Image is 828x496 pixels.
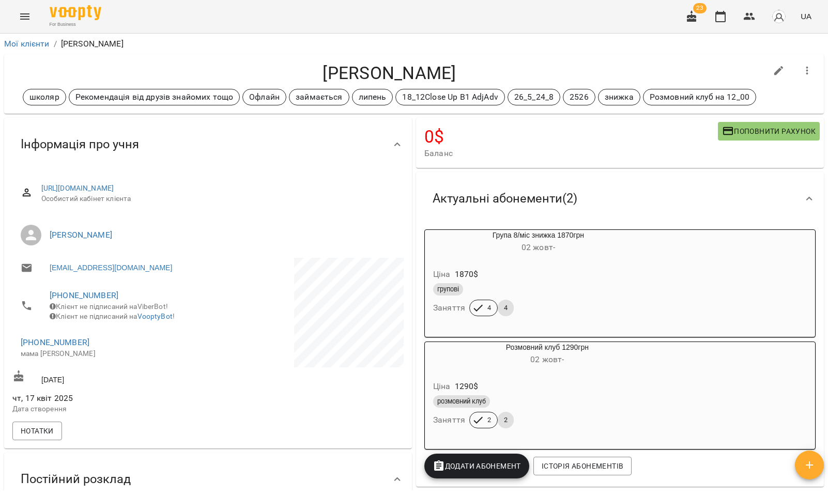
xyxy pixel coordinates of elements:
div: Розмовний клуб 1290грн [425,342,670,367]
span: 4 [498,303,514,313]
span: Додати Абонемент [433,460,521,472]
div: школяр [23,89,66,105]
button: Додати Абонемент [424,454,529,478]
li: / [54,38,57,50]
p: 18_12Close Up B1 AdjAdv [402,91,498,103]
img: Voopty Logo [50,5,101,20]
a: [PERSON_NAME] [50,230,112,240]
span: Клієнт не підписаний на ! [50,312,175,320]
div: Актуальні абонементи(2) [416,172,824,225]
p: школяр [29,91,59,103]
span: 2 [498,415,514,425]
h4: 0 $ [424,126,718,147]
h6: Ціна [433,267,451,282]
button: Нотатки [12,422,62,440]
button: Історія абонементів [533,457,632,475]
p: 1290 $ [455,380,479,393]
button: UA [796,7,816,26]
a: VooptyBot [137,312,173,320]
div: Група 8/міс знижка 1870грн [425,230,652,255]
div: Рекомендація від друзів знайомих тощо [69,89,240,105]
div: липень [352,89,393,105]
p: Рекомендація від друзів знайомих тощо [75,91,233,103]
span: Актуальні абонементи ( 2 ) [433,191,577,207]
p: 2526 [570,91,589,103]
span: Історія абонементів [542,460,623,472]
div: 18_12Close Up B1 AdjAdv [395,89,504,105]
a: Мої клієнти [4,39,50,49]
p: займається [296,91,342,103]
span: Клієнт не підписаний на ViberBot! [50,302,168,311]
button: Menu [12,4,37,29]
div: Офлайн [242,89,286,105]
h4: [PERSON_NAME] [12,63,766,84]
p: липень [359,91,387,103]
span: 2 [481,415,497,425]
h6: Заняття [433,301,465,315]
img: avatar_s.png [772,9,786,24]
div: знижка [598,89,640,105]
span: Інформація про учня [21,136,139,152]
button: Група 8/міс знижка 1870грн02 жовт- Ціна1870$груповіЗаняття44 [425,230,652,329]
div: Розмовний клуб на 12_00 [643,89,756,105]
span: 02 жовт - [522,242,555,252]
span: групові [433,285,463,294]
a: [PHONE_NUMBER] [21,337,89,347]
div: займається [289,89,349,105]
div: 2526 [563,89,595,105]
p: мама [PERSON_NAME] [21,349,198,359]
p: Розмовний клуб на 12_00 [650,91,749,103]
span: UA [801,11,811,22]
button: Розмовний клуб 1290грн02 жовт- Ціна1290$розмовний клубЗаняття22 [425,342,670,441]
a: [EMAIL_ADDRESS][DOMAIN_NAME] [50,262,172,273]
button: Поповнити рахунок [718,122,820,141]
span: Баланс [424,147,718,160]
div: Інформація про учня [4,118,412,171]
div: 26_5_24_8 [508,89,560,105]
nav: breadcrumb [4,38,824,50]
p: 1870 $ [455,268,479,281]
span: Особистий кабінет клієнта [41,194,395,204]
h6: Ціна [433,379,451,394]
span: Поповнити рахунок [722,125,816,137]
a: [URL][DOMAIN_NAME] [41,184,114,192]
span: чт, 17 квіт 2025 [12,392,206,405]
p: 26_5_24_8 [514,91,554,103]
span: 02 жовт - [530,354,564,364]
span: Нотатки [21,425,54,437]
span: розмовний клуб [433,397,490,406]
h6: Заняття [433,413,465,427]
span: For Business [50,21,101,28]
div: [DATE] [10,368,208,387]
span: 23 [693,3,707,13]
p: Офлайн [249,91,280,103]
p: знижка [605,91,634,103]
span: Постійний розклад [21,471,131,487]
p: [PERSON_NAME] [61,38,124,50]
p: Дата створення [12,404,206,414]
span: 4 [481,303,497,313]
a: [PHONE_NUMBER] [50,290,118,300]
